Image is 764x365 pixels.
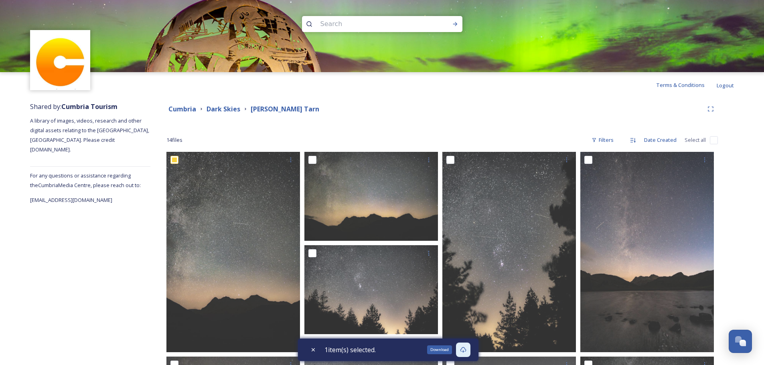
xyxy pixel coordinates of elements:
div: Download [427,345,452,354]
span: [EMAIL_ADDRESS][DOMAIN_NAME] [30,196,112,204]
img: A7A07768.jpg [304,152,438,241]
strong: Cumbria Tourism [61,102,118,111]
input: Search [316,15,426,33]
strong: [PERSON_NAME] Tarn [251,105,319,113]
span: A library of images, videos, research and other digital assets relating to the [GEOGRAPHIC_DATA],... [30,117,150,153]
span: For any questions or assistance regarding the Cumbria Media Centre, please reach out to: [30,172,141,189]
img: A7A07740.jpg [442,152,576,352]
span: 14 file s [166,136,182,144]
strong: Dark Skies [207,105,240,113]
button: Open Chat [729,330,752,353]
span: Select all [685,136,706,144]
a: Terms & Conditions [656,80,717,90]
span: Shared by: [30,102,118,111]
strong: Cumbria [168,105,196,113]
span: 1 item(s) selected. [324,345,376,355]
div: Filters [588,132,618,148]
div: Date Created [640,132,681,148]
span: Terms & Conditions [656,81,705,89]
img: A7A07741.jpg [166,152,300,352]
span: Logout [717,82,734,89]
img: A7A07738.jpg [304,245,438,334]
img: A7A07910.jpg [580,152,714,352]
img: images.jpg [31,31,89,89]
